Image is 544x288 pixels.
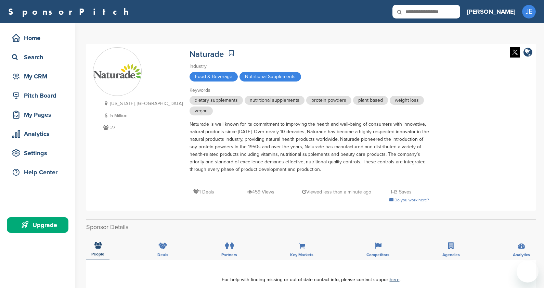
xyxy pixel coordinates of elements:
[10,70,68,83] div: My CRM
[389,198,429,202] a: Do you work here?
[247,188,274,196] p: 459 Views
[10,219,68,231] div: Upgrade
[10,147,68,159] div: Settings
[467,7,515,16] h3: [PERSON_NAME]
[510,47,520,58] img: Twitter white
[239,72,301,82] span: Nutritional Supplements
[302,188,371,196] p: Viewed less than a minute ago
[390,277,400,283] a: here
[7,30,68,46] a: Home
[442,253,460,257] span: Agencies
[394,198,429,202] span: Do you work here?
[7,164,68,180] a: Help Center
[7,107,68,123] a: My Pages
[366,253,389,257] span: Competitors
[10,32,68,44] div: Home
[190,107,213,115] span: vegan
[523,47,532,59] a: company link
[306,96,351,105] span: protein powders
[10,109,68,121] div: My Pages
[390,96,424,105] span: weight loss
[7,88,68,103] a: Pitch Board
[190,96,243,105] span: dietary supplements
[190,63,429,70] div: Industry
[190,121,429,181] div: Naturade is well known for its commitment to improving the health and well-being of consumers wit...
[190,72,238,82] span: Food & Beverage
[10,51,68,63] div: Search
[391,188,412,196] p: 3 Saves
[91,252,104,256] span: People
[245,96,305,105] span: nutritional supplements
[102,99,183,108] p: [US_STATE], [GEOGRAPHIC_DATA]
[86,223,536,232] h2: Sponsor Details
[513,253,530,257] span: Analytics
[353,96,388,105] span: plant based
[7,49,68,65] a: Search
[157,253,168,257] span: Deals
[7,126,68,142] a: Analytics
[221,253,237,257] span: Partners
[7,217,68,233] a: Upgrade
[10,89,68,102] div: Pitch Board
[193,188,214,196] p: 1 Deals
[190,87,429,94] div: Keywords
[190,49,224,59] a: Naturade
[102,123,183,132] p: 27
[8,7,133,16] a: SponsorPitch
[7,145,68,161] a: Settings
[522,5,536,18] span: JE
[517,261,539,283] iframe: Button to launch messaging window
[290,253,313,257] span: Key Markets
[10,166,68,178] div: Help Center
[102,111,183,120] p: 5 Million
[7,68,68,84] a: My CRM
[96,277,526,282] div: For help with finding missing or out-of-date contact info, please contact support .
[467,4,515,19] a: [PERSON_NAME]
[93,64,141,80] img: Sponsorpitch & Naturade
[10,128,68,140] div: Analytics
